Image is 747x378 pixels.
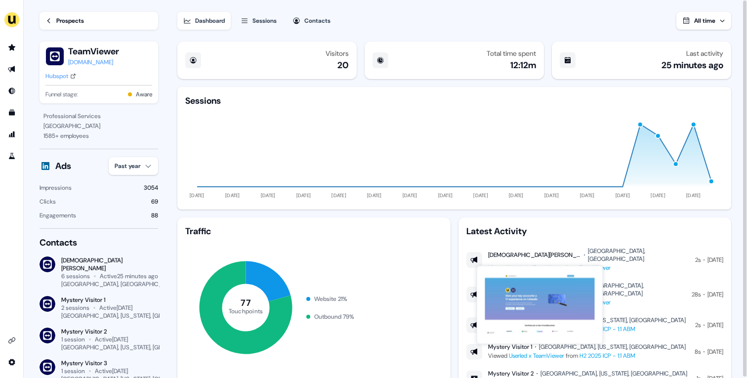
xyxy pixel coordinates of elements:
[61,367,85,375] div: 1 session
[4,333,20,348] a: Go to integrations
[61,336,85,343] div: 1 session
[580,264,611,272] a: TeamViewer
[695,320,701,330] div: 2s
[109,157,158,175] button: Past year
[695,255,701,265] div: 2s
[4,105,20,121] a: Go to templates
[544,192,559,199] tspan: [DATE]
[466,225,723,237] div: Latest Activity
[56,16,84,26] div: Prospects
[4,126,20,142] a: Go to attribution
[509,352,564,360] a: Userled x TeamViewer
[403,192,417,199] tspan: [DATE]
[707,320,723,330] div: [DATE]
[662,59,723,71] div: 25 minutes ago
[304,16,331,26] div: Contacts
[190,192,205,199] tspan: [DATE]
[580,192,595,199] tspan: [DATE]
[144,183,158,193] div: 3054
[151,210,158,220] div: 88
[707,290,723,299] div: [DATE]
[195,16,225,26] div: Dashboard
[509,264,564,272] a: Userled x TeamViewer
[40,210,76,220] div: Engagements
[43,131,154,141] div: 1585 + employees
[40,237,158,249] div: Contacts
[68,45,119,57] button: TeamViewer
[185,225,442,237] div: Traffic
[225,192,240,199] tspan: [DATE]
[45,71,68,81] div: Hubspot
[314,294,347,304] div: Website 21 %
[40,183,72,193] div: Impressions
[580,325,635,333] a: H2 2025 ICP - 1:1 ABM
[61,304,89,312] div: 2 sessions
[332,192,347,199] tspan: [DATE]
[45,71,76,81] a: Hubspot
[99,304,132,312] div: Active [DATE]
[509,192,524,199] tspan: [DATE]
[438,192,453,199] tspan: [DATE]
[694,17,715,25] span: All time
[488,263,689,273] div: Viewed from
[4,83,20,99] a: Go to Inbound
[314,312,354,322] div: Outbound 79 %
[367,192,382,199] tspan: [DATE]
[488,343,532,351] div: Mystery Visitor 1
[61,280,177,288] div: [GEOGRAPHIC_DATA], [GEOGRAPHIC_DATA]
[43,111,154,121] div: Professional Services
[695,347,701,357] div: 8s
[95,367,128,375] div: Active [DATE]
[229,307,263,315] tspan: Touchpoints
[686,49,723,57] div: Last activity
[61,343,209,351] div: [GEOGRAPHIC_DATA], [US_STATE], [GEOGRAPHIC_DATA]
[487,49,536,57] div: Total time spent
[45,89,78,99] span: Funnel stage:
[61,328,158,336] div: Mystery Visitor 2
[185,95,221,107] div: Sessions
[241,297,251,309] tspan: 77
[539,343,686,351] div: [GEOGRAPHIC_DATA], [US_STATE], [GEOGRAPHIC_DATA]
[61,256,158,272] div: [DEMOGRAPHIC_DATA][PERSON_NAME]
[43,121,154,131] div: [GEOGRAPHIC_DATA]
[55,160,71,172] div: Ads
[488,351,686,361] div: Viewed from
[488,370,534,378] div: Mystery Visitor 2
[95,336,128,343] div: Active [DATE]
[151,197,158,207] div: 69
[580,352,635,360] a: H2 2025 ICP - 1:1 ABM
[61,272,90,280] div: 6 sessions
[40,12,158,30] a: Prospects
[586,282,686,297] div: [GEOGRAPHIC_DATA], [GEOGRAPHIC_DATA]
[100,272,158,280] div: Active 25 minutes ago
[707,347,723,357] div: [DATE]
[40,197,56,207] div: Clicks
[539,316,686,324] div: [GEOGRAPHIC_DATA], [US_STATE], [GEOGRAPHIC_DATA]
[296,192,311,199] tspan: [DATE]
[707,255,723,265] div: [DATE]
[261,192,276,199] tspan: [DATE]
[616,192,630,199] tspan: [DATE]
[68,57,119,67] a: [DOMAIN_NAME]
[337,59,349,71] div: 20
[61,296,158,304] div: Mystery Visitor 1
[287,12,336,30] button: Contacts
[4,148,20,164] a: Go to experiments
[61,359,158,367] div: Mystery Visitor 3
[474,192,489,199] tspan: [DATE]
[510,59,536,71] div: 12:12m
[540,370,687,378] div: [GEOGRAPHIC_DATA], [US_STATE], [GEOGRAPHIC_DATA]
[252,16,277,26] div: Sessions
[4,61,20,77] a: Go to outbound experience
[651,192,666,199] tspan: [DATE]
[235,12,283,30] button: Sessions
[588,247,689,263] div: [GEOGRAPHIC_DATA], [GEOGRAPHIC_DATA]
[676,12,731,30] button: All time
[326,49,349,57] div: Visitors
[686,192,701,199] tspan: [DATE]
[692,290,701,299] div: 28s
[488,251,581,259] div: [DEMOGRAPHIC_DATA][PERSON_NAME]
[177,12,231,30] button: Dashboard
[4,354,20,370] a: Go to integrations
